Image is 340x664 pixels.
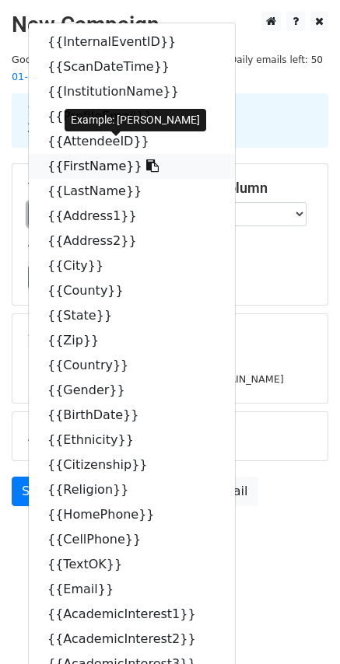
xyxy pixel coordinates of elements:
a: {{Gender}} [29,378,235,403]
a: {{ProfileEmail}} [29,104,235,129]
a: {{HomePhone}} [29,502,235,527]
a: Send [12,477,63,506]
a: {{Country}} [29,353,235,378]
a: Daily emails left: 50 [224,54,328,65]
small: Google Sheet: [12,54,213,83]
h2: New Campaign [12,12,328,38]
a: {{City}} [29,253,235,278]
a: {{County}} [29,278,235,303]
a: {{AcademicInterest1}} [29,602,235,627]
a: {{Citizenship}} [29,453,235,477]
div: 1. Write your email in Gmail 2. Click [16,103,324,138]
a: {{Email}} [29,577,235,602]
small: [PERSON_NAME][EMAIL_ADDRESS][DOMAIN_NAME] [28,373,284,385]
iframe: Chat Widget [262,589,340,664]
a: {{ScanDateTime}} [29,54,235,79]
a: {{FirstName}} [29,154,235,179]
a: {{InternalEventID}} [29,30,235,54]
a: {{AttendeeID}} [29,129,235,154]
a: {{TextOK}} [29,552,235,577]
a: {{CellPhone}} [29,527,235,552]
a: {{Address2}} [29,229,235,253]
a: {{Zip}} [29,328,235,353]
h5: Email column [182,180,313,197]
a: {{Ethnicity}} [29,428,235,453]
a: {{InstitutionName}} [29,79,235,104]
div: Example: [PERSON_NAME] [65,109,206,131]
a: {{State}} [29,303,235,328]
a: {{AcademicInterest2}} [29,627,235,652]
a: {{BirthDate}} [29,403,235,428]
a: {{Address1}} [29,204,235,229]
a: {{LastName}} [29,179,235,204]
a: {{Religion}} [29,477,235,502]
span: Daily emails left: 50 [224,51,328,68]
